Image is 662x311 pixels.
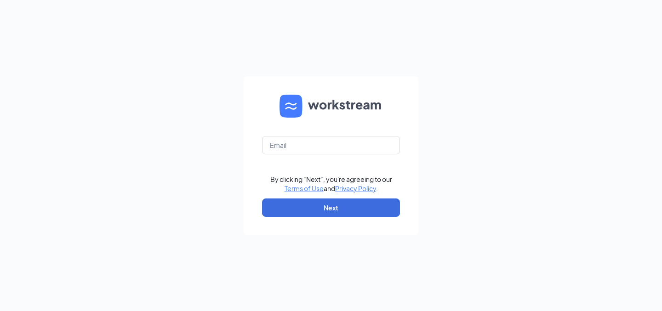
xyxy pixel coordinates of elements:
[262,198,400,217] button: Next
[270,175,392,193] div: By clicking "Next", you're agreeing to our and .
[285,184,324,192] a: Terms of Use
[335,184,376,192] a: Privacy Policy
[280,95,382,118] img: WS logo and Workstream text
[262,136,400,154] input: Email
